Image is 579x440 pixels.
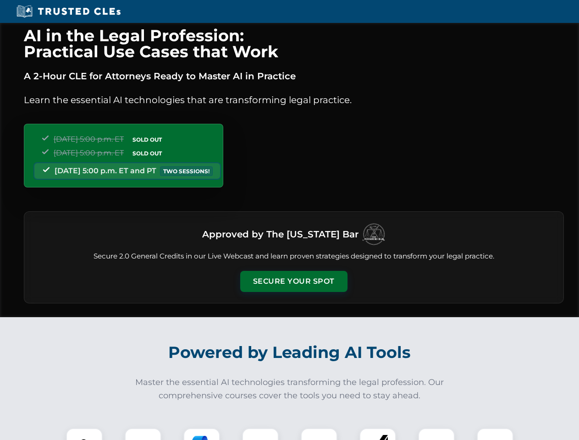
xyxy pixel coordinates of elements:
[54,135,124,143] span: [DATE] 5:00 p.m. ET
[35,251,552,262] p: Secure 2.0 General Credits in our Live Webcast and learn proven strategies designed to transform ...
[24,69,564,83] p: A 2-Hour CLE for Attorneys Ready to Master AI in Practice
[14,5,123,18] img: Trusted CLEs
[24,93,564,107] p: Learn the essential AI technologies that are transforming legal practice.
[129,148,165,158] span: SOLD OUT
[54,148,124,157] span: [DATE] 5:00 p.m. ET
[36,336,544,368] h2: Powered by Leading AI Tools
[129,135,165,144] span: SOLD OUT
[362,223,385,246] img: Logo
[129,376,450,402] p: Master the essential AI technologies transforming the legal profession. Our comprehensive courses...
[24,27,564,60] h1: AI in the Legal Profession: Practical Use Cases that Work
[202,226,358,242] h3: Approved by The [US_STATE] Bar
[240,271,347,292] button: Secure Your Spot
